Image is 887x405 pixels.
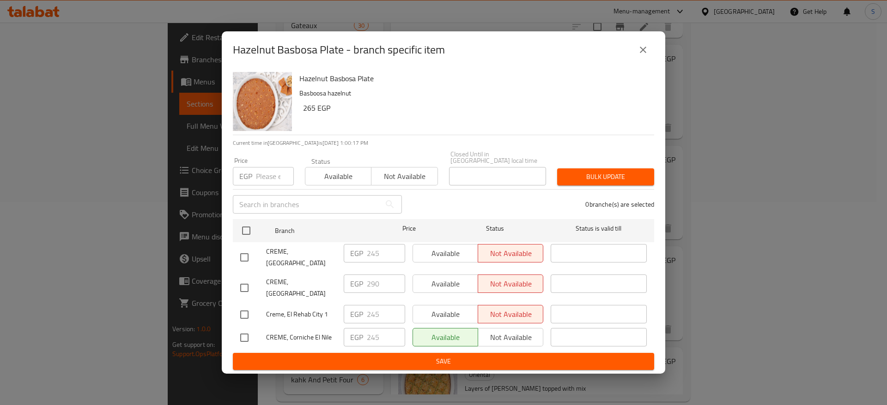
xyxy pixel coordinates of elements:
[367,328,405,346] input: Please enter price
[239,171,252,182] p: EGP
[367,274,405,293] input: Please enter price
[303,101,647,114] h6: 265 EGP
[350,309,363,320] p: EGP
[233,353,654,370] button: Save
[299,88,647,99] p: Basboosa hazelnut
[585,200,654,209] p: 0 branche(s) are selected
[350,332,363,343] p: EGP
[299,72,647,85] h6: Hazelnut Basbosa Plate
[551,223,647,234] span: Status is valid till
[309,170,368,183] span: Available
[632,39,654,61] button: close
[266,276,336,299] span: CREME, [GEOGRAPHIC_DATA]
[240,356,647,367] span: Save
[367,305,405,323] input: Please enter price
[233,195,381,214] input: Search in branches
[350,248,363,259] p: EGP
[233,72,292,131] img: Hazelnut Basbosa Plate
[233,42,445,57] h2: Hazelnut Basbosa Plate - branch specific item
[447,223,543,234] span: Status
[275,225,371,237] span: Branch
[256,167,294,185] input: Please enter price
[375,170,434,183] span: Not available
[266,246,336,269] span: CREME, [GEOGRAPHIC_DATA]
[266,309,336,320] span: Creme, El Rehab City 1
[378,223,440,234] span: Price
[565,171,647,183] span: Bulk update
[371,167,437,185] button: Not available
[305,167,371,185] button: Available
[557,168,654,185] button: Bulk update
[233,139,654,147] p: Current time in [GEOGRAPHIC_DATA] is [DATE] 1:00:17 PM
[266,332,336,343] span: CREME, Corniche El Nile
[350,278,363,289] p: EGP
[367,244,405,262] input: Please enter price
